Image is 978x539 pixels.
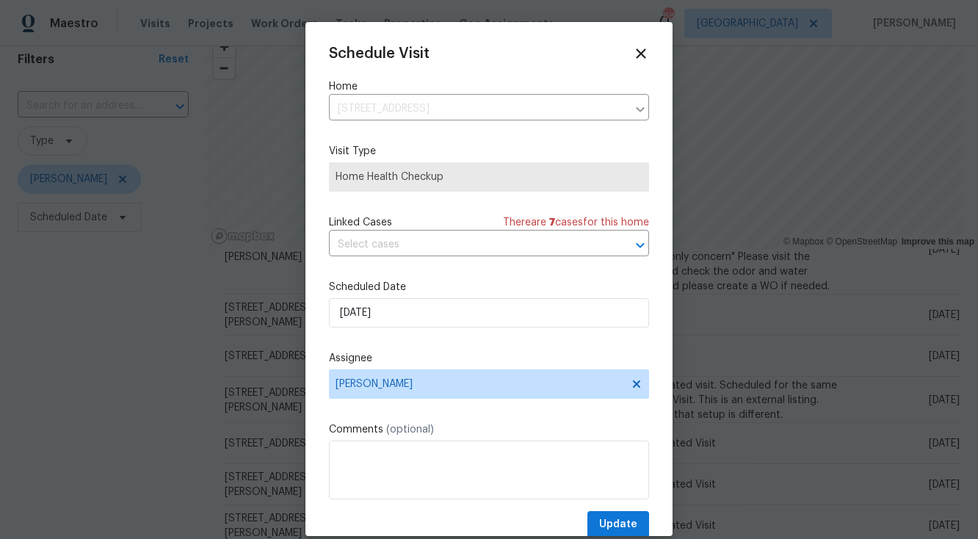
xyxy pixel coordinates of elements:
span: 7 [549,217,555,228]
input: Select cases [329,234,608,256]
label: Assignee [329,351,649,366]
input: Enter in an address [329,98,627,120]
label: Visit Type [329,144,649,159]
button: Open [630,235,651,256]
span: Update [599,516,637,534]
label: Home [329,79,649,94]
span: [PERSON_NAME] [336,378,623,390]
span: Home Health Checkup [336,170,642,184]
label: Comments [329,422,649,437]
span: Schedule Visit [329,46,430,61]
span: Close [633,46,649,62]
span: (optional) [386,424,434,435]
span: There are case s for this home [503,215,649,230]
input: M/D/YYYY [329,298,649,328]
label: Scheduled Date [329,280,649,294]
span: Linked Cases [329,215,392,230]
button: Update [587,511,649,538]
